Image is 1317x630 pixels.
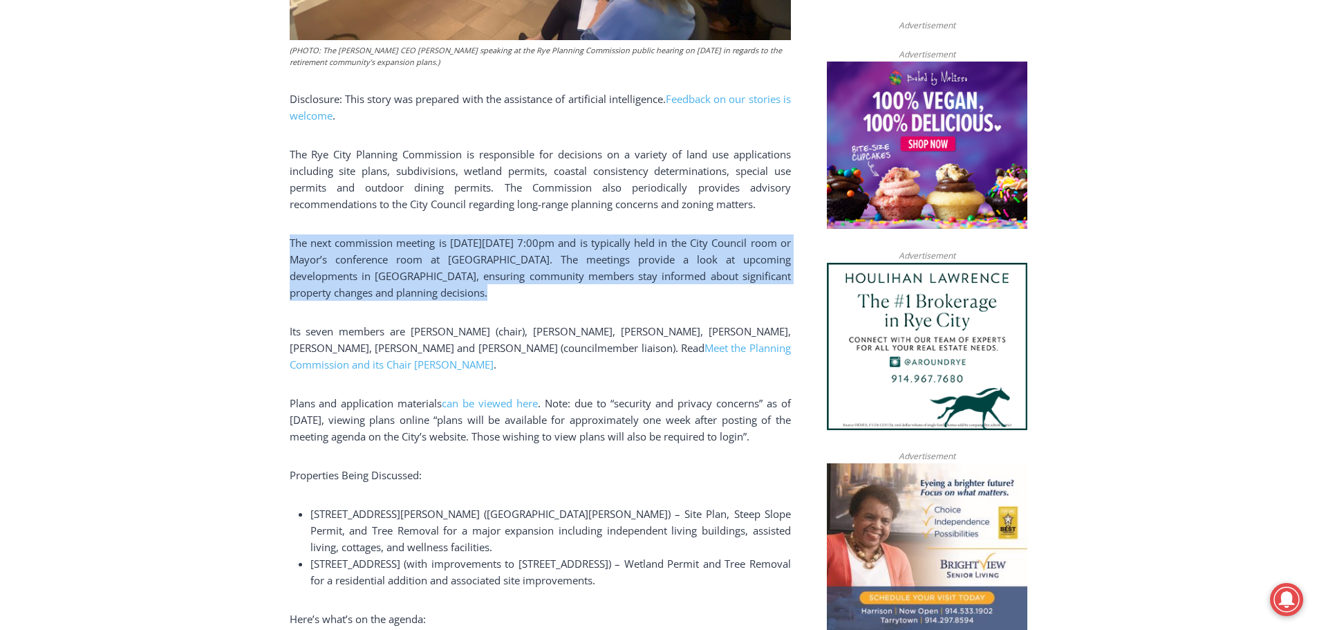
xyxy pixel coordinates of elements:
[362,138,641,169] span: Intern @ [DOMAIN_NAME]
[333,109,335,122] span: .
[290,468,422,482] span: Properties Being Discussed:
[349,1,653,134] div: "I learned about the history of a place I’d honestly never considered even as a resident of [GEOG...
[310,507,791,554] span: [STREET_ADDRESS][PERSON_NAME] ([GEOGRAPHIC_DATA][PERSON_NAME]) – Site Plan, Steep Slope Permit, a...
[290,147,791,211] span: The Rye City Planning Commission is responsible for decisions on a variety of land use applicatio...
[290,396,791,443] span: . Note: due to “security and privacy concerns” as of [DATE], viewing plans online “plans will be ...
[333,134,670,172] a: Intern @ [DOMAIN_NAME]
[885,48,969,61] span: Advertisement
[290,396,442,410] span: Plans and application materials
[827,62,1027,229] img: Baked by Melissa
[290,236,791,299] span: The next commission meeting is [DATE][DATE] 7:00pm and is typically held in the City Council room...
[310,557,791,587] span: [STREET_ADDRESS] (with improvements to [STREET_ADDRESS]) – Wetland Permit and Tree Removal for a ...
[290,92,666,106] span: Disclosure: This story was prepared with the assistance of artificial intelligence.
[494,358,496,371] span: .
[290,612,426,626] span: Here’s what’s on the agenda:
[827,263,1027,430] img: Houlihan Lawrence The #1 Brokerage in Rye City
[290,44,791,68] figcaption: (PHOTO: The [PERSON_NAME] CEO [PERSON_NAME] speaking at the Rye Planning Commission public hearin...
[442,396,538,410] a: can be viewed here
[885,19,969,32] span: Advertisement
[290,324,791,355] span: Its seven members are [PERSON_NAME] (chair), [PERSON_NAME], [PERSON_NAME], [PERSON_NAME], [PERSON...
[885,450,969,463] span: Advertisement
[885,249,969,262] span: Advertisement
